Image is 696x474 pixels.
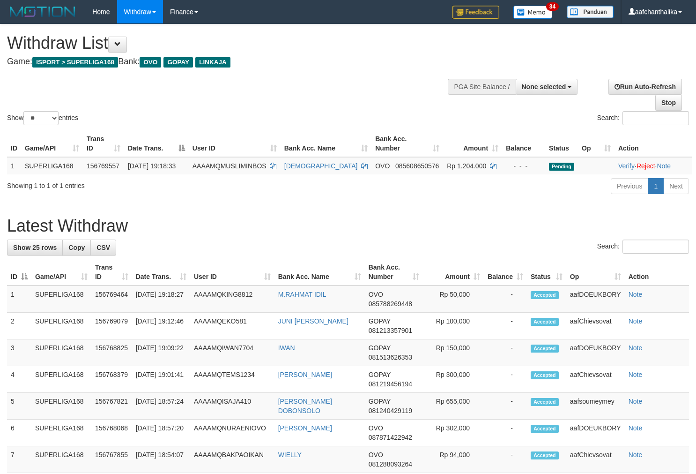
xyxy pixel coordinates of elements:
th: Trans ID: activate to sort column ascending [91,259,132,286]
td: AAAAMQBAKPAOIKAN [190,446,274,473]
td: [DATE] 19:12:46 [132,313,190,339]
th: Balance: activate to sort column ascending [484,259,527,286]
a: CSV [90,240,116,256]
a: Note [629,398,643,405]
td: - [484,446,527,473]
td: 156768068 [91,420,132,446]
a: Stop [655,95,682,111]
span: ISPORT > SUPERLIGA168 [32,57,118,68]
h1: Latest Withdraw [7,217,689,235]
img: MOTION_logo.png [7,5,78,19]
a: Note [657,162,671,170]
td: AAAAMQEKO581 [190,313,274,339]
a: Reject [637,162,655,170]
td: - [484,393,527,420]
span: GOPAY [369,317,391,325]
td: SUPERLIGA168 [31,420,91,446]
span: Copy 081213357901 to clipboard [369,327,412,334]
span: Copy 085788269448 to clipboard [369,300,412,308]
td: aafDOEUKBORY [566,339,625,366]
span: Rp 1.204.000 [447,162,486,170]
td: 156769464 [91,286,132,313]
span: None selected [522,83,566,90]
td: 1 [7,286,31,313]
td: AAAAMQIWAN7704 [190,339,274,366]
label: Search: [597,111,689,125]
span: [DATE] 19:18:33 [128,162,176,170]
a: Verify [618,162,635,170]
a: M.RAHMAT IDIL [278,291,326,298]
td: 5 [7,393,31,420]
a: Next [663,178,689,194]
th: Bank Acc. Name: activate to sort column ascending [274,259,365,286]
img: panduan.png [567,6,614,18]
a: Show 25 rows [7,240,63,256]
td: - [484,313,527,339]
th: Trans ID: activate to sort column ascending [83,130,124,157]
span: AAAAMQMUSLIMINBOS [193,162,267,170]
td: SUPERLIGA168 [31,393,91,420]
span: GOPAY [369,398,391,405]
th: Op: activate to sort column ascending [578,130,615,157]
span: Accepted [531,291,559,299]
th: Op: activate to sort column ascending [566,259,625,286]
td: [DATE] 19:18:27 [132,286,190,313]
span: CSV [96,244,110,251]
td: AAAAMQTEMS1234 [190,366,274,393]
span: GOPAY [163,57,193,68]
label: Search: [597,240,689,254]
td: 1 [7,157,21,174]
td: [DATE] 18:57:24 [132,393,190,420]
span: Copy 081288093264 to clipboard [369,460,412,468]
a: IWAN [278,344,295,352]
td: 4 [7,366,31,393]
a: [PERSON_NAME] [278,424,332,432]
td: aafDOEUKBORY [566,286,625,313]
a: Note [629,317,643,325]
td: 6 [7,420,31,446]
td: - [484,286,527,313]
td: [DATE] 18:57:20 [132,420,190,446]
td: 156768825 [91,339,132,366]
th: Amount: activate to sort column ascending [423,259,484,286]
th: Bank Acc. Number: activate to sort column ascending [371,130,443,157]
span: Accepted [531,451,559,459]
td: [DATE] 19:09:22 [132,339,190,366]
a: JUNI [PERSON_NAME] [278,317,348,325]
span: Accepted [531,318,559,326]
span: Copy 081513626353 to clipboard [369,354,412,361]
span: Pending [549,163,574,171]
th: Date Trans.: activate to sort column descending [124,130,189,157]
span: OVO [375,162,390,170]
th: Action [615,130,692,157]
td: SUPERLIGA168 [31,313,91,339]
a: [PERSON_NAME] [278,371,332,378]
input: Search: [622,240,689,254]
td: 156767821 [91,393,132,420]
td: - [484,366,527,393]
a: [DEMOGRAPHIC_DATA] [284,162,358,170]
td: - [484,339,527,366]
span: Accepted [531,345,559,353]
th: User ID: activate to sort column ascending [190,259,274,286]
h1: Withdraw List [7,34,455,53]
a: Note [629,291,643,298]
td: SUPERLIGA168 [31,366,91,393]
h4: Game: Bank: [7,57,455,67]
td: Rp 655,000 [423,393,484,420]
td: 7 [7,446,31,473]
a: Run Auto-Refresh [608,79,682,95]
div: - - - [506,161,541,171]
td: aafChievsovat [566,446,625,473]
td: AAAAMQISAJA410 [190,393,274,420]
th: Amount: activate to sort column ascending [443,130,502,157]
th: ID: activate to sort column descending [7,259,31,286]
td: Rp 100,000 [423,313,484,339]
div: PGA Site Balance / [448,79,515,95]
td: SUPERLIGA168 [31,286,91,313]
span: OVO [369,424,383,432]
td: SUPERLIGA168 [31,446,91,473]
th: User ID: activate to sort column ascending [189,130,281,157]
a: Previous [611,178,648,194]
td: Rp 150,000 [423,339,484,366]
